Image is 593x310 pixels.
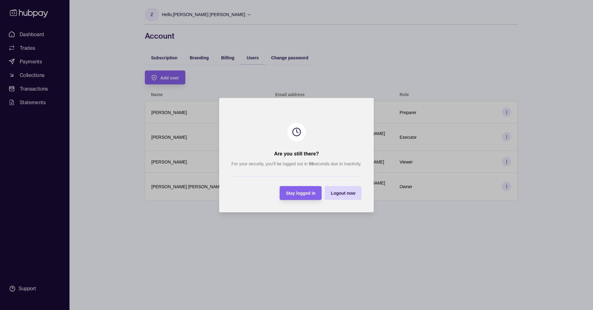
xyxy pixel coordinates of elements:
[286,191,316,196] span: Stay logged in
[325,186,361,200] button: Logout now
[274,151,319,157] h2: Are you still there?
[231,160,361,167] p: For your security, you’ll be logged out in seconds due to inactivity.
[280,186,322,200] button: Stay logged in
[331,191,355,196] span: Logout now
[309,161,314,166] strong: 59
